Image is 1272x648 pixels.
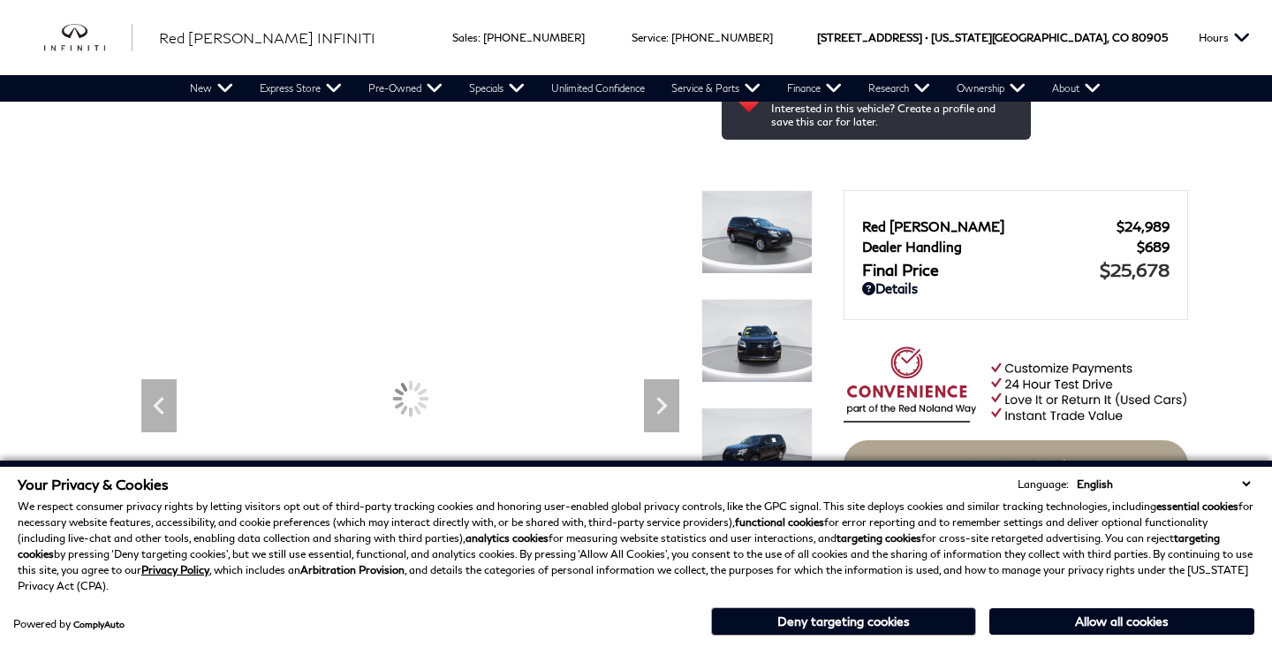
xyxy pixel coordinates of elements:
div: Powered by [13,619,125,629]
span: $24,989 [1117,218,1170,234]
img: Used 2016 Black Onyx Lexus 460 image 3 [701,299,813,383]
select: Language Select [1072,476,1254,492]
span: Your Privacy & Cookies [18,476,169,492]
span: Service [632,31,666,44]
strong: targeting cookies [837,531,921,545]
div: Next [644,379,679,432]
strong: functional cookies [735,515,824,529]
a: Dealer Handling $689 [862,239,1170,255]
a: Final Price $25,678 [862,259,1170,280]
a: Research [855,75,943,102]
a: Express Store [246,75,355,102]
a: infiniti [44,24,132,52]
span: Red [PERSON_NAME] [862,218,1117,234]
a: Finance [774,75,855,102]
a: [PHONE_NUMBER] [483,31,585,44]
span: Final Price [862,260,1100,279]
span: $689 [1137,239,1170,255]
a: Red [PERSON_NAME] $24,989 [862,218,1170,234]
a: Unlimited Confidence [538,75,658,102]
a: Privacy Policy [141,563,209,576]
img: Used 2016 Black Onyx Lexus 460 image 2 [701,190,813,274]
a: Start Your Deal [844,440,1188,490]
strong: analytics cookies [466,531,549,545]
a: Details [862,280,1170,296]
div: Language: [1018,479,1069,490]
a: ComplyAuto [73,619,125,629]
span: : [478,31,481,44]
img: INFINITI [44,24,132,52]
button: Deny targeting cookies [711,607,976,636]
span: Red [PERSON_NAME] INFINITI [159,29,375,46]
a: Service & Parts [658,75,774,102]
span: : [666,31,669,44]
a: Specials [456,75,538,102]
div: Previous [141,379,177,432]
a: Pre-Owned [355,75,456,102]
a: [PHONE_NUMBER] [671,31,773,44]
strong: Arbitration Provision [300,563,405,576]
a: New [177,75,246,102]
span: Start Your Deal [966,456,1066,473]
strong: essential cookies [1156,499,1238,513]
nav: Main Navigation [177,75,1114,102]
span: $25,678 [1100,259,1170,280]
a: About [1039,75,1114,102]
button: Allow all cookies [989,608,1254,635]
a: Ownership [943,75,1039,102]
span: Dealer Handling [862,239,1137,255]
span: Sales [452,31,478,44]
a: [STREET_ADDRESS] • [US_STATE][GEOGRAPHIC_DATA], CO 80905 [817,31,1168,44]
a: Red [PERSON_NAME] INFINITI [159,27,375,49]
img: Used 2016 Black Onyx Lexus 460 image 4 [701,408,813,492]
p: We respect consumer privacy rights by letting visitors opt out of third-party tracking cookies an... [18,499,1254,594]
